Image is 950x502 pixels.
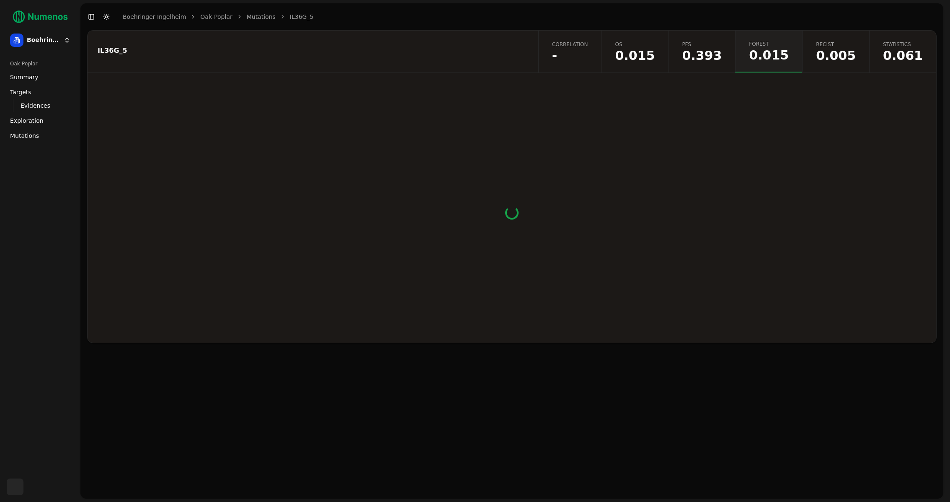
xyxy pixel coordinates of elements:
[21,101,50,110] span: Evidences
[615,49,655,62] span: 0.015
[552,41,588,48] span: Correlation
[7,70,74,84] a: Summary
[10,73,39,81] span: Summary
[7,57,74,70] div: Oak-Poplar
[802,31,869,72] a: Recist0.005
[668,31,735,72] a: PFS0.393
[816,49,856,62] span: 0.005
[247,13,276,21] a: Mutations
[615,41,655,48] span: OS
[290,13,314,21] a: IL36G_5
[7,114,74,127] a: Exploration
[735,31,802,72] a: Forest0.015
[883,41,923,48] span: Statistics
[17,100,64,111] a: Evidences
[7,30,74,50] button: Boehringer Ingelheim
[27,36,60,44] span: Boehringer Ingelheim
[816,41,856,48] span: Recist
[10,116,44,125] span: Exploration
[7,129,74,142] a: Mutations
[101,11,112,23] button: Toggle Dark Mode
[552,49,588,62] span: -
[85,11,97,23] button: Toggle Sidebar
[682,49,722,62] span: 0.393
[883,49,923,62] span: 0.061
[749,49,789,62] span: 0.015
[123,13,186,21] a: Boehringer Ingelheim
[7,85,74,99] a: Targets
[123,13,313,21] nav: breadcrumb
[538,31,601,72] a: Correlation-
[7,7,74,27] img: Numenos
[869,31,936,72] a: Statistics0.061
[200,13,232,21] a: Oak-Poplar
[98,47,526,54] div: IL36G_5
[601,31,668,72] a: OS0.015
[10,88,31,96] span: Targets
[682,41,722,48] span: PFS
[10,132,39,140] span: Mutations
[749,41,789,47] span: Forest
